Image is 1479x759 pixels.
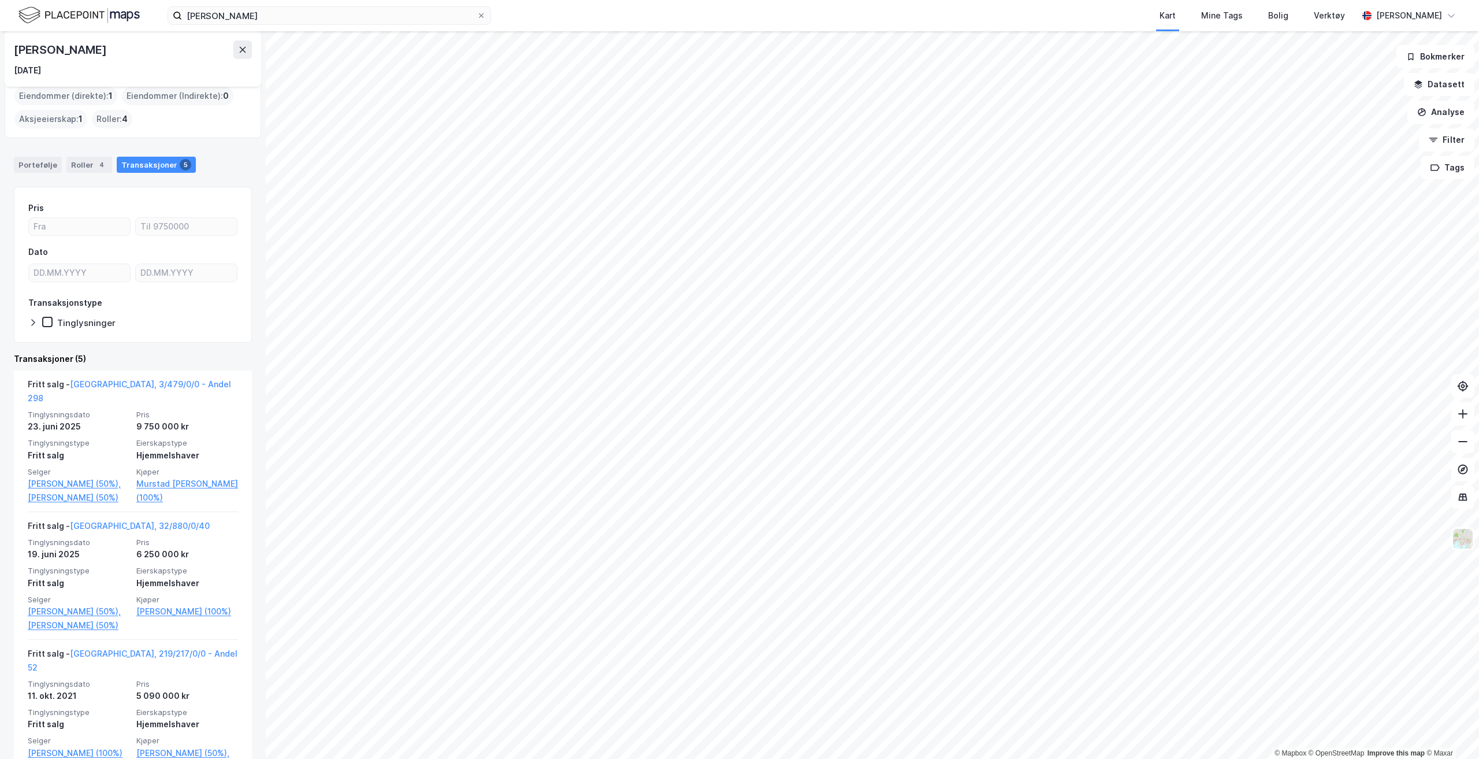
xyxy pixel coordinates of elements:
span: Tinglysningsdato [28,538,129,547]
span: Eierskapstype [136,566,238,576]
div: Hjemmelshaver [136,717,238,731]
a: [PERSON_NAME] (50%), [28,605,129,619]
span: Tinglysningstype [28,566,129,576]
span: 1 [79,112,83,126]
div: Transaksjonstype [28,296,102,310]
div: 19. juni 2025 [28,547,129,561]
div: Eiendommer (Indirekte) : [122,87,233,105]
a: [PERSON_NAME] (100%) [136,605,238,619]
div: Kart [1160,9,1176,23]
button: Bokmerker [1396,45,1474,68]
div: Eiendommer (direkte) : [14,87,117,105]
a: [PERSON_NAME] (50%) [28,491,129,505]
span: 4 [122,112,128,126]
input: Søk på adresse, matrikkel, gårdeiere, leietakere eller personer [182,7,477,24]
span: Tinglysningstype [28,708,129,717]
div: 11. okt. 2021 [28,689,129,703]
div: [DATE] [14,64,41,77]
div: Fritt salg - [28,647,238,679]
div: 6 250 000 kr [136,547,238,561]
div: 5 [180,159,191,171]
a: [GEOGRAPHIC_DATA], 219/217/0/0 - Andel 52 [28,649,237,672]
span: Kjøper [136,467,238,477]
div: Transaksjoner [117,157,196,173]
div: Verktøy [1314,9,1345,23]
img: Z [1452,528,1474,550]
div: Mine Tags [1201,9,1243,23]
div: Transaksjoner (5) [14,352,252,366]
span: Pris [136,679,238,689]
div: 4 [96,159,107,171]
div: Bolig [1268,9,1288,23]
div: Fritt salg - [28,377,238,410]
span: Eierskapstype [136,438,238,448]
input: Til 9750000 [136,218,237,235]
a: Improve this map [1367,749,1425,757]
span: Pris [136,538,238,547]
button: Filter [1419,128,1474,151]
span: 1 [109,89,113,103]
a: [GEOGRAPHIC_DATA], 3/479/0/0 - Andel 298 [28,379,231,403]
a: [PERSON_NAME] (50%), [28,477,129,491]
input: Fra [29,218,130,235]
a: Murstad [PERSON_NAME] (100%) [136,477,238,505]
a: OpenStreetMap [1309,749,1365,757]
span: Kjøper [136,736,238,746]
span: Tinglysningsdato [28,410,129,420]
iframe: Chat Widget [1421,704,1479,759]
img: logo.f888ab2527a4732fd821a326f86c7f29.svg [18,5,140,25]
span: 0 [223,89,229,103]
div: Dato [28,245,48,259]
span: Selger [28,467,129,477]
div: Fritt salg [28,576,129,590]
div: 9 750 000 kr [136,420,238,434]
div: Fritt salg [28,449,129,462]
span: Kjøper [136,595,238,605]
div: Hjemmelshaver [136,449,238,462]
span: Pris [136,410,238,420]
div: Roller : [92,110,132,128]
div: Portefølje [14,157,62,173]
button: Datasett [1404,73,1474,96]
a: [PERSON_NAME] (50%) [28,619,129,632]
div: Roller [66,157,112,173]
button: Tags [1421,156,1474,179]
span: Selger [28,736,129,746]
input: DD.MM.YYYY [136,264,237,282]
div: Aksjeeierskap : [14,110,87,128]
span: Tinglysningstype [28,438,129,448]
div: Pris [28,201,44,215]
div: 5 090 000 kr [136,689,238,703]
div: [PERSON_NAME] [14,40,109,59]
span: Eierskapstype [136,708,238,717]
div: 23. juni 2025 [28,420,129,434]
div: Fritt salg [28,717,129,731]
span: Selger [28,595,129,605]
div: Hjemmelshaver [136,576,238,590]
input: DD.MM.YYYY [29,264,130,282]
div: Fritt salg - [28,519,210,538]
div: Tinglysninger [57,317,116,328]
a: [GEOGRAPHIC_DATA], 32/880/0/40 [70,521,210,531]
div: Kontrollprogram for chat [1421,704,1479,759]
span: Tinglysningsdato [28,679,129,689]
a: Mapbox [1274,749,1306,757]
div: [PERSON_NAME] [1376,9,1442,23]
button: Analyse [1407,101,1474,124]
